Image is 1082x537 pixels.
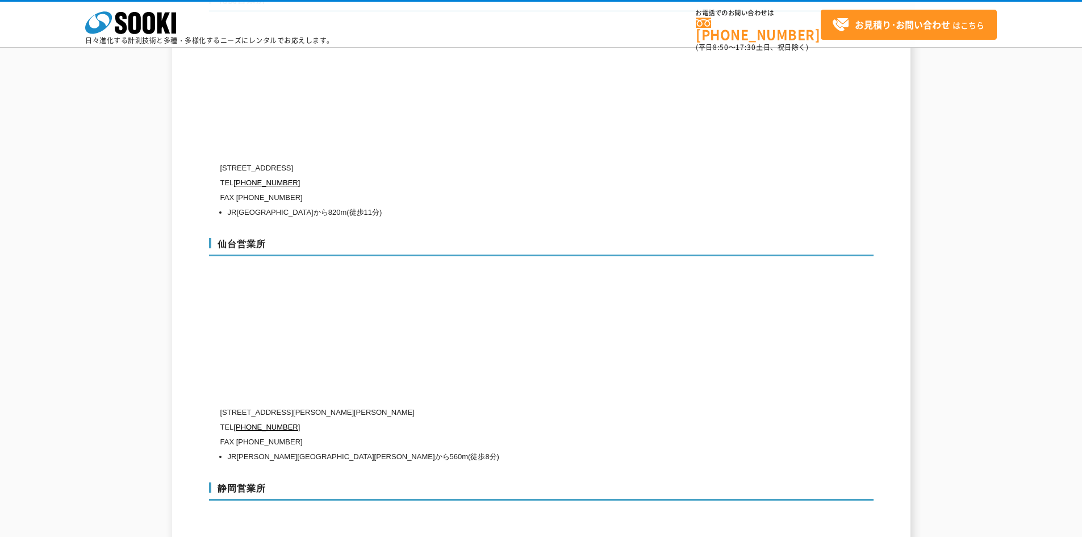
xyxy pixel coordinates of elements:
a: [PHONE_NUMBER] [233,423,300,431]
p: FAX [PHONE_NUMBER] [220,190,766,205]
li: JR[PERSON_NAME][GEOGRAPHIC_DATA][PERSON_NAME]から560m(徒歩8分) [228,449,766,464]
span: 17:30 [736,42,756,52]
h3: 仙台営業所 [209,238,874,256]
p: [STREET_ADDRESS][PERSON_NAME][PERSON_NAME] [220,405,766,420]
h3: 静岡営業所 [209,482,874,501]
a: [PHONE_NUMBER] [696,18,821,41]
p: FAX [PHONE_NUMBER] [220,435,766,449]
strong: お見積り･お問い合わせ [855,18,950,31]
span: 8:50 [713,42,729,52]
a: [PHONE_NUMBER] [233,178,300,187]
p: TEL [220,176,766,190]
a: お見積り･お問い合わせはこちら [821,10,997,40]
p: [STREET_ADDRESS] [220,161,766,176]
span: (平日 ～ 土日、祝日除く) [696,42,808,52]
span: はこちら [832,16,984,34]
p: TEL [220,420,766,435]
p: 日々進化する計測技術と多種・多様化するニーズにレンタルでお応えします。 [85,37,334,44]
span: お電話でのお問い合わせは [696,10,821,16]
li: JR[GEOGRAPHIC_DATA]から820m(徒歩11分) [228,205,766,220]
